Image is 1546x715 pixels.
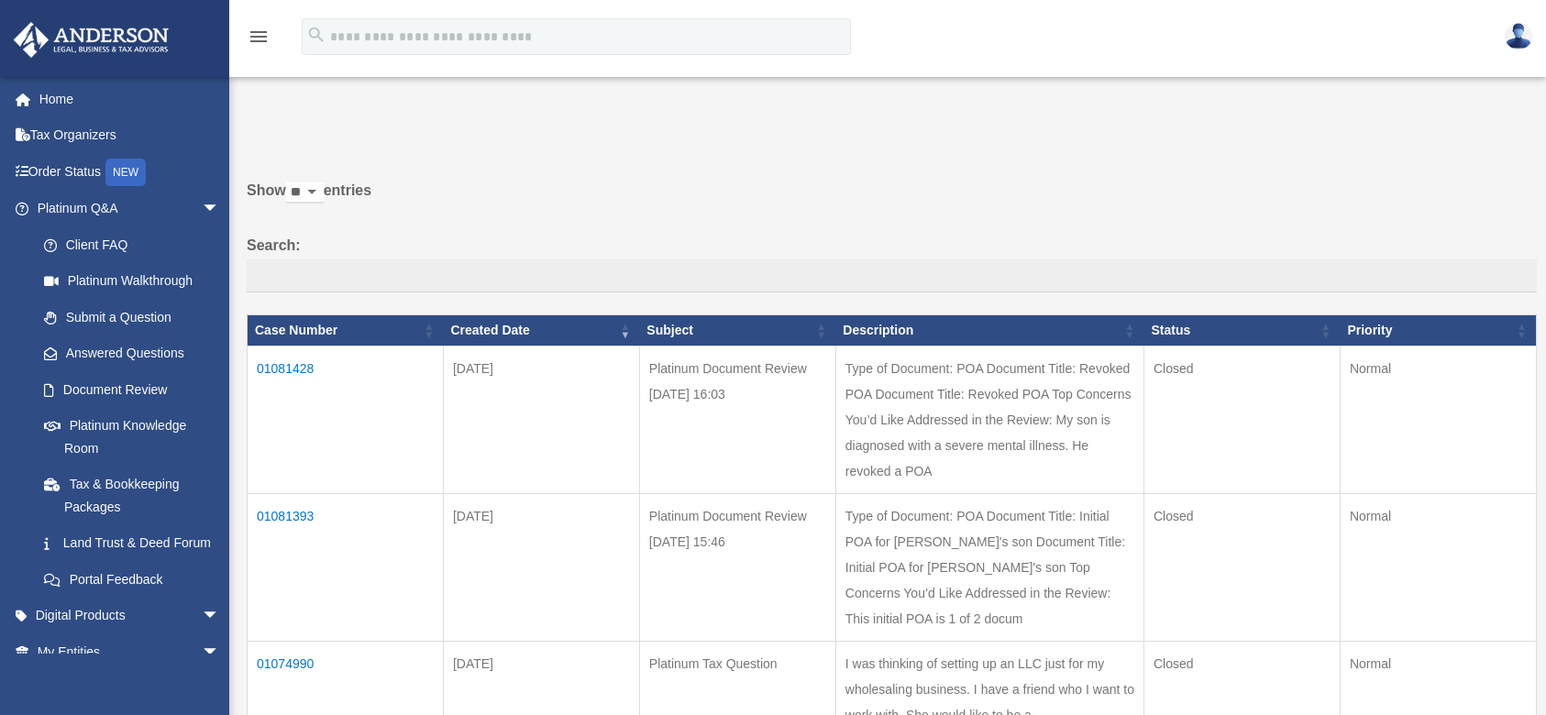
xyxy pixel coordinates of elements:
a: Home [13,81,248,117]
a: Tax & Bookkeeping Packages [26,467,238,525]
div: NEW [105,159,146,186]
input: Search: [247,258,1537,293]
select: Showentries [286,182,324,203]
a: Answered Questions [26,335,229,372]
th: Priority: activate to sort column ascending [1340,315,1536,346]
a: Platinum Walkthrough [26,263,238,300]
td: 01081393 [248,494,444,642]
a: Order StatusNEW [13,153,248,191]
th: Subject: activate to sort column ascending [639,315,835,346]
label: Show entries [247,178,1537,222]
a: menu [248,32,270,48]
i: menu [248,26,270,48]
a: Document Review [26,371,238,408]
th: Created Date: activate to sort column ascending [443,315,639,346]
a: Land Trust & Deed Forum [26,525,238,562]
a: Digital Productsarrow_drop_down [13,598,248,634]
th: Description: activate to sort column ascending [835,315,1143,346]
td: Platinum Document Review [DATE] 16:03 [639,346,835,494]
td: [DATE] [443,494,639,642]
td: [DATE] [443,346,639,494]
a: Portal Feedback [26,561,238,598]
td: Normal [1340,494,1536,642]
span: arrow_drop_down [202,633,238,671]
a: Submit a Question [26,299,238,335]
label: Search: [247,233,1537,293]
td: 01081428 [248,346,444,494]
img: User Pic [1505,23,1532,49]
th: Case Number: activate to sort column ascending [248,315,444,346]
span: arrow_drop_down [202,598,238,635]
td: Closed [1143,494,1340,642]
span: arrow_drop_down [202,191,238,228]
td: Type of Document: POA Document Title: Initial POA for [PERSON_NAME]'s son Document Title: Initial... [835,494,1143,642]
td: Platinum Document Review [DATE] 15:46 [639,494,835,642]
td: Type of Document: POA Document Title: Revoked POA Document Title: Revoked POA Top Concerns You’d ... [835,346,1143,494]
td: Normal [1340,346,1536,494]
th: Status: activate to sort column ascending [1143,315,1340,346]
a: Tax Organizers [13,117,248,154]
img: Anderson Advisors Platinum Portal [8,22,174,58]
i: search [306,25,326,45]
a: My Entitiesarrow_drop_down [13,633,248,670]
a: Platinum Q&Aarrow_drop_down [13,191,238,227]
a: Platinum Knowledge Room [26,408,238,467]
td: Closed [1143,346,1340,494]
a: Client FAQ [26,226,238,263]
